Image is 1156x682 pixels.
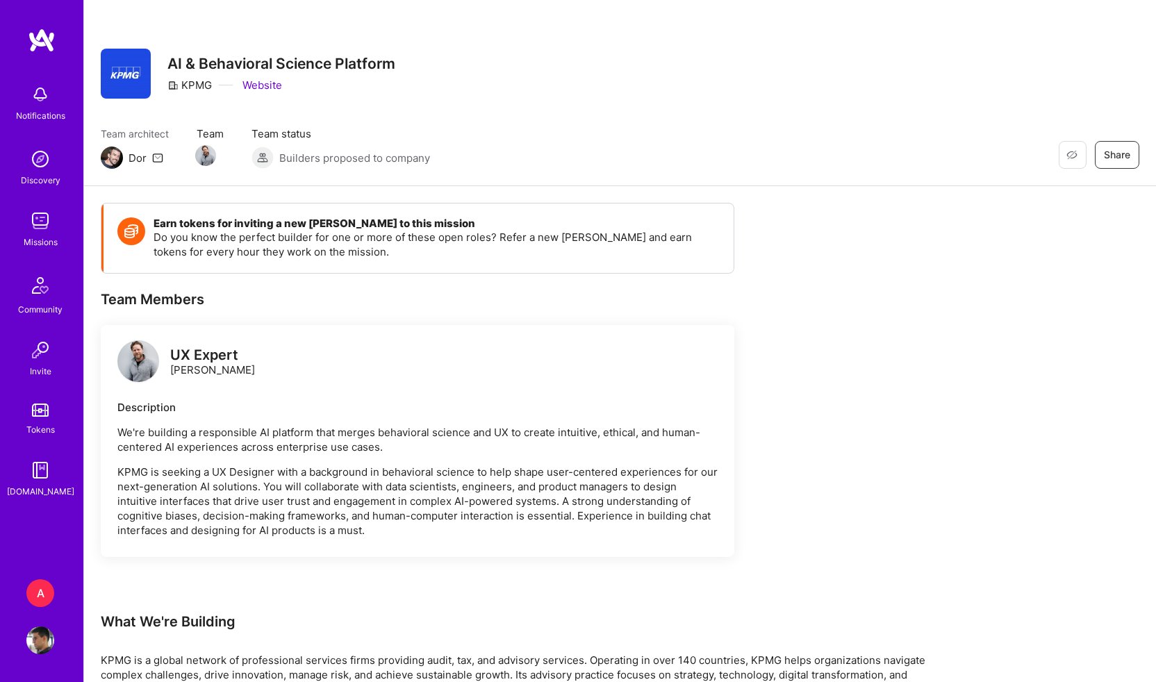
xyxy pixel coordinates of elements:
[251,126,430,141] span: Team status
[24,235,58,249] div: Missions
[101,126,169,141] span: Team architect
[101,49,151,99] img: Company Logo
[32,404,49,417] img: tokens
[170,348,255,363] div: UX Expert
[101,147,123,169] img: Team Architect
[26,207,54,235] img: teamwork
[21,173,60,188] div: Discovery
[197,126,224,141] span: Team
[28,28,56,53] img: logo
[167,80,179,91] i: icon CompanyGray
[26,422,55,437] div: Tokens
[117,340,159,385] a: logo
[26,145,54,173] img: discovery
[117,400,718,415] div: Description
[154,217,720,230] h4: Earn tokens for inviting a new [PERSON_NAME] to this mission
[1095,141,1139,169] button: Share
[1066,149,1077,160] i: icon EyeClosed
[26,626,54,654] img: User Avatar
[129,151,147,165] div: Dor
[279,151,430,165] span: Builders proposed to company
[26,579,54,607] div: A
[240,78,282,92] a: Website
[152,152,163,163] i: icon Mail
[195,145,216,166] img: Team Member Avatar
[26,456,54,484] img: guide book
[30,364,51,379] div: Invite
[18,302,63,317] div: Community
[117,425,718,454] p: We're building a responsible AI platform that merges behavioral science and UX to create intuitiv...
[101,613,934,631] div: What We're Building
[16,108,65,123] div: Notifications
[23,579,58,607] a: A
[154,230,720,259] p: Do you know the perfect builder for one or more of these open roles? Refer a new [PERSON_NAME] an...
[170,348,255,377] div: [PERSON_NAME]
[1104,148,1130,162] span: Share
[167,55,395,72] h3: AI & Behavioral Science Platform
[117,217,145,245] img: Token icon
[251,147,274,169] img: Builders proposed to company
[26,336,54,364] img: Invite
[24,269,57,302] img: Community
[117,340,159,382] img: logo
[26,81,54,108] img: bell
[197,144,215,167] a: Team Member Avatar
[23,626,58,654] a: User Avatar
[7,484,74,499] div: [DOMAIN_NAME]
[117,465,718,538] p: KPMG is seeking a UX Designer with a background in behavioral science to help shape user-centered...
[167,78,212,92] div: KPMG
[101,290,734,308] div: Team Members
